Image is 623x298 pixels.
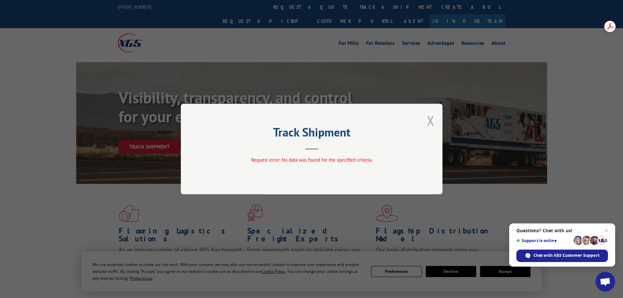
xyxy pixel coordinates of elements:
div: Chat with XGS Customer Support [516,250,608,262]
span: Request error: No data was found for the specified criteria. [251,157,372,163]
span: Support is online [516,238,571,243]
span: Questions? Chat with us! [516,228,608,233]
span: Close chat [602,227,610,235]
span: Chat with XGS Customer Support [533,253,599,258]
button: Close modal [427,112,434,129]
h2: Track Shipment [214,128,410,140]
div: Open chat [596,272,615,291]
